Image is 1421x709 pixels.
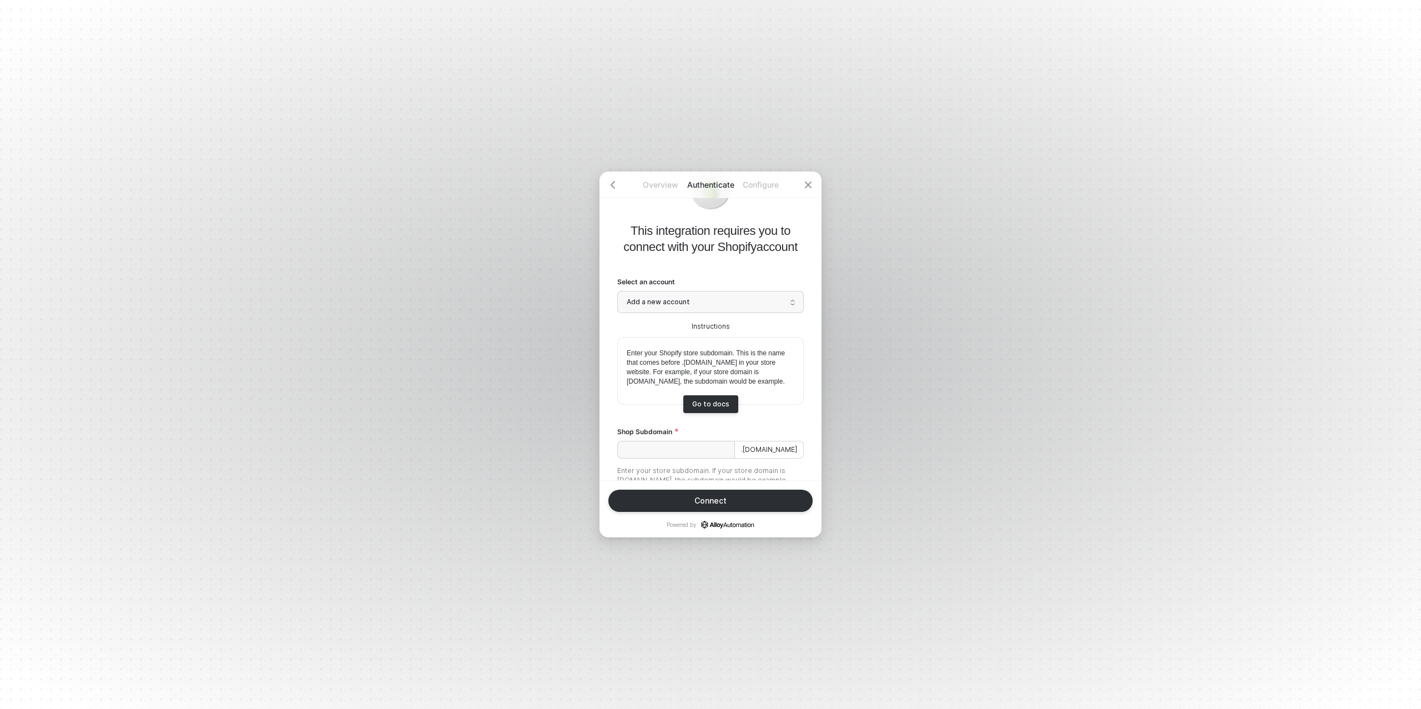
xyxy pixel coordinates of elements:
[627,349,794,386] p: Enter your Shopify store subdomain. This is the name that comes before .[DOMAIN_NAME] in your sto...
[683,395,738,413] a: Go to docs
[735,441,804,459] span: .[DOMAIN_NAME]
[627,294,794,310] span: Add a new account
[701,521,754,529] a: icon-success
[617,223,804,255] p: This integration requires you to connect with your Shopify account
[692,400,729,408] div: Go to docs
[608,490,813,512] button: Connect
[617,322,804,331] div: Instructions
[608,180,617,189] span: icon-arrow-left
[694,496,727,505] div: Connect
[617,441,735,459] input: Shop Subdomain
[617,277,804,286] label: Select an account
[686,179,735,190] p: Authenticate
[667,521,754,529] p: Powered by
[617,427,804,436] label: Shop Subdomain
[636,179,686,190] p: Overview
[735,179,785,190] p: Configure
[617,466,804,485] div: Enter your store subdomain. If your store domain is [DOMAIN_NAME], the subdomain would be example.
[804,180,813,189] span: icon-close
